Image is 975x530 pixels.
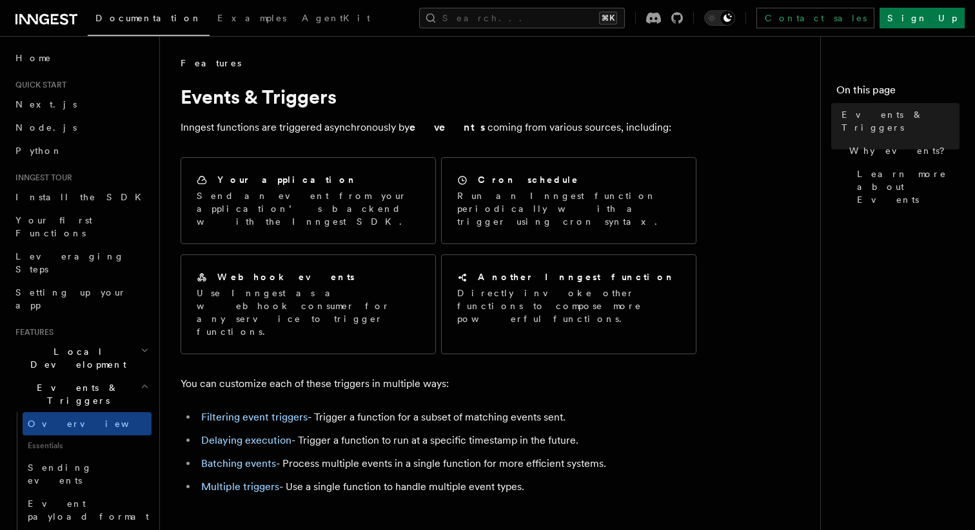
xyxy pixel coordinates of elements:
button: Local Development [10,340,152,376]
li: - Trigger a function to run at a specific timestamp in the future. [197,431,696,450]
a: Overview [23,412,152,435]
a: Sign Up [880,8,965,28]
a: Why events? [844,139,960,162]
a: Home [10,46,152,70]
span: Local Development [10,345,141,371]
h2: Webhook events [217,270,355,283]
span: Node.js [15,122,77,133]
p: Send an event from your application’s backend with the Inngest SDK. [197,189,420,228]
button: Toggle dark mode [704,10,735,26]
a: Another Inngest functionDirectly invoke other functions to compose more powerful functions. [441,254,696,354]
a: Examples [210,4,294,35]
strong: events [409,121,488,133]
p: Directly invoke other functions to compose more powerful functions. [457,287,680,325]
span: Leveraging Steps [15,251,124,274]
a: Events & Triggers [836,103,960,139]
a: AgentKit [294,4,378,35]
button: Search...⌘K [419,8,625,28]
a: Sending events [23,456,152,492]
span: Inngest tour [10,173,72,183]
h4: On this page [836,82,960,103]
button: Events & Triggers [10,376,152,412]
span: Documentation [95,13,202,23]
span: Features [181,57,241,70]
span: Events & Triggers [842,108,960,134]
a: Contact sales [756,8,874,28]
a: Next.js [10,93,152,116]
a: Multiple triggers [201,480,279,493]
p: Inngest functions are triggered asynchronously by coming from various sources, including: [181,118,696,137]
span: Features [10,327,54,337]
span: Quick start [10,80,66,90]
a: Leveraging Steps [10,245,152,281]
a: Learn more about Events [852,162,960,211]
kbd: ⌘K [599,12,617,24]
span: Setting up your app [15,287,126,310]
span: Next.js [15,99,77,109]
a: Documentation [88,4,210,36]
h1: Events & Triggers [181,85,696,108]
a: Install the SDK [10,185,152,209]
h2: Cron schedule [478,173,579,186]
span: Why events? [849,144,954,157]
span: Python [15,146,63,156]
a: Your first Functions [10,209,152,245]
p: You can customize each of these triggers in multiple ways: [181,375,696,393]
span: Your first Functions [15,215,92,238]
a: Batching events [201,457,276,469]
span: AgentKit [302,13,370,23]
span: Event payload format [28,498,149,522]
li: - Use a single function to handle multiple event types. [197,478,696,496]
li: - Trigger a function for a subset of matching events sent. [197,408,696,426]
a: Event payload format [23,492,152,528]
a: Your applicationSend an event from your application’s backend with the Inngest SDK. [181,157,436,244]
span: Events & Triggers [10,381,141,407]
a: Node.js [10,116,152,139]
span: Install the SDK [15,192,149,202]
span: Learn more about Events [857,167,960,206]
a: Setting up your app [10,281,152,317]
a: Delaying execution [201,434,291,446]
a: Cron scheduleRun an Inngest function periodically with a trigger using cron syntax. [441,157,696,244]
h2: Your application [217,173,357,186]
a: Filtering event triggers [201,411,308,423]
span: Essentials [23,435,152,456]
span: Overview [28,419,161,429]
span: Sending events [28,462,92,486]
li: - Process multiple events in a single function for more efficient systems. [197,455,696,473]
a: Python [10,139,152,162]
a: Webhook eventsUse Inngest as a webhook consumer for any service to trigger functions. [181,254,436,354]
h2: Another Inngest function [478,270,675,283]
span: Home [15,52,52,64]
span: Examples [217,13,286,23]
p: Run an Inngest function periodically with a trigger using cron syntax. [457,189,680,228]
p: Use Inngest as a webhook consumer for any service to trigger functions. [197,287,420,338]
